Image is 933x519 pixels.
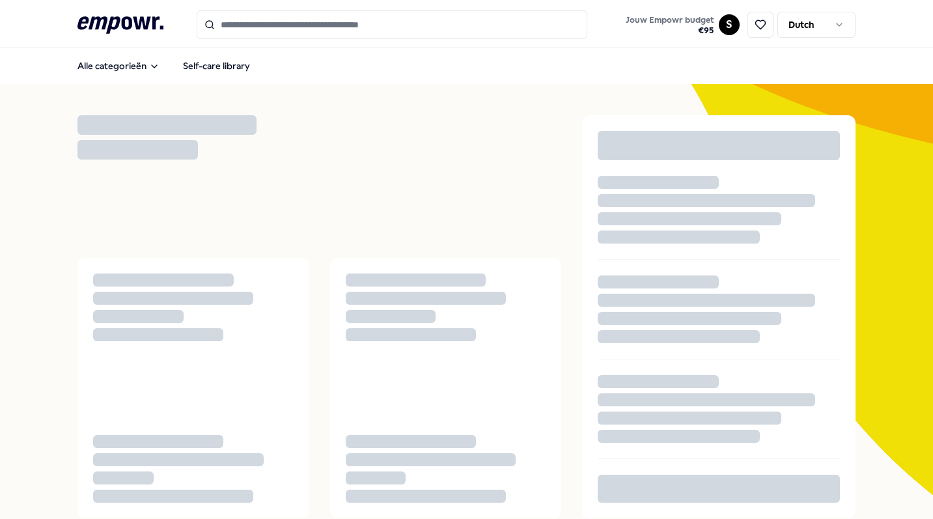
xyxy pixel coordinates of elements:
button: Jouw Empowr budget€95 [623,12,716,38]
span: € 95 [626,25,714,36]
a: Jouw Empowr budget€95 [620,11,719,38]
span: Jouw Empowr budget [626,15,714,25]
input: Search for products, categories or subcategories [197,10,587,39]
button: S [719,14,740,35]
a: Self-care library [173,53,260,79]
button: Alle categorieën [67,53,170,79]
nav: Main [67,53,260,79]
